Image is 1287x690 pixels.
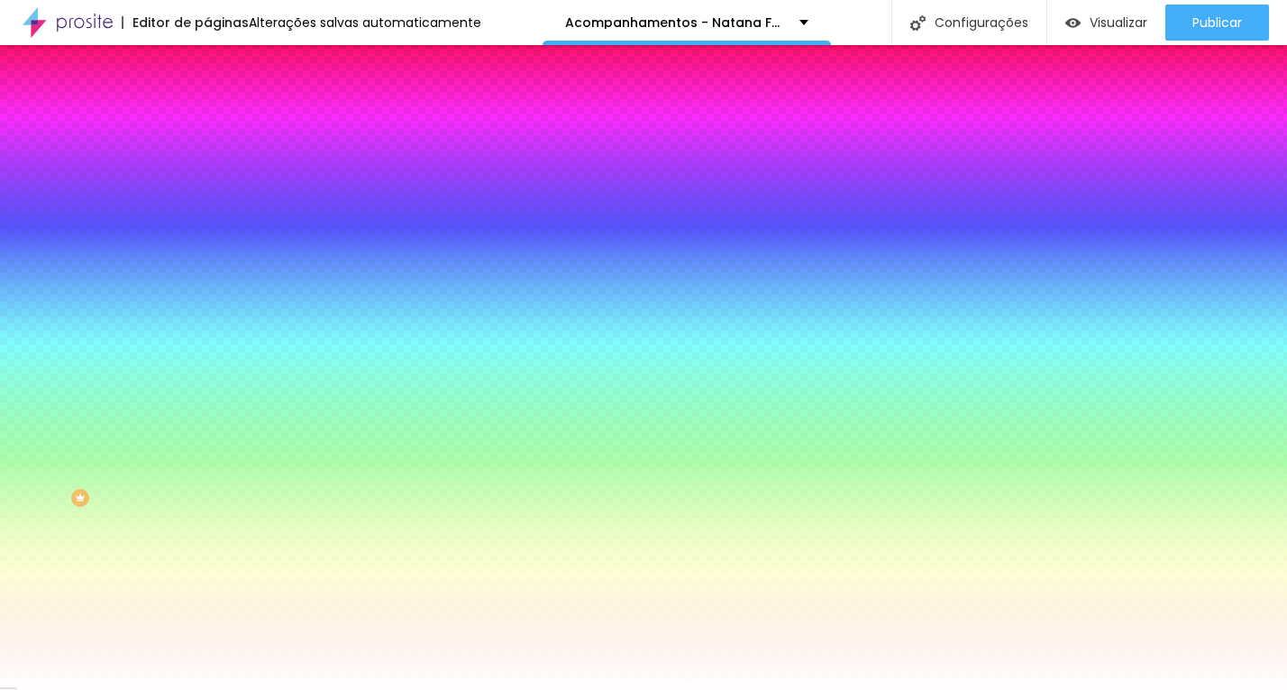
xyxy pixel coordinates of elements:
span: Visualizar [1090,15,1147,30]
button: Visualizar [1047,5,1165,41]
div: Editor de páginas [122,16,249,29]
img: view-1.svg [1065,15,1081,31]
p: Acompanhamentos - Natana Fontes Fotógrafa [565,16,786,29]
button: Publicar [1165,5,1269,41]
span: Publicar [1192,15,1242,30]
div: Alterações salvas automaticamente [249,16,481,29]
img: Icone [910,15,926,31]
